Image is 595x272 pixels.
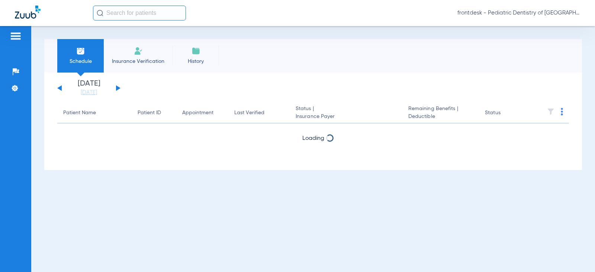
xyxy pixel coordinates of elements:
div: Patient Name [63,109,96,117]
li: [DATE] [67,80,111,96]
span: Deductible [408,113,473,121]
span: Loading [302,135,324,141]
input: Search for patients [93,6,186,20]
img: Zuub Logo [15,6,41,19]
div: Appointment [182,109,222,117]
th: Status | [290,103,402,124]
div: Patient ID [138,109,161,117]
th: Remaining Benefits | [402,103,479,124]
div: Patient ID [138,109,170,117]
a: [DATE] [67,89,111,96]
div: Appointment [182,109,213,117]
th: Status [479,103,529,124]
div: Patient Name [63,109,126,117]
span: Insurance Payer [296,113,396,121]
img: hamburger-icon [10,32,22,41]
img: Manual Insurance Verification [134,47,143,55]
img: group-dot-blue.svg [561,108,563,115]
span: frontdesk - Pediatric Dentistry of [GEOGRAPHIC_DATA][US_STATE] (WR) [457,9,580,17]
img: filter.svg [547,108,554,115]
img: Search Icon [97,10,103,16]
div: Last Verified [234,109,264,117]
span: Schedule [63,58,98,65]
img: Schedule [76,47,85,55]
span: Insurance Verification [109,58,167,65]
span: History [178,58,213,65]
img: History [192,47,200,55]
div: Last Verified [234,109,284,117]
